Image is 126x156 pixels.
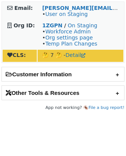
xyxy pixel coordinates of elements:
a: Detail [66,52,85,58]
strong: Email: [14,5,33,11]
a: Workforce Admin [45,28,91,35]
a: User on Staging [45,11,88,17]
h2: Customer Information [2,67,124,81]
span: • [42,11,88,17]
a: Temp Plan Changes [45,41,97,47]
strong: / [64,22,66,28]
a: 1ZGPN [42,22,62,28]
a: Org settings page [45,35,93,41]
h2: Other Tools & Resources [2,86,124,100]
a: File a bug report! [88,105,124,110]
strong: CLS: [7,52,26,58]
a: On Staging [68,22,98,28]
span: • • • [42,28,97,47]
strong: Org ID: [14,22,35,28]
td: 🤔 7 🤔 - [38,50,123,62]
footer: App not working? 🪳 [2,104,124,112]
